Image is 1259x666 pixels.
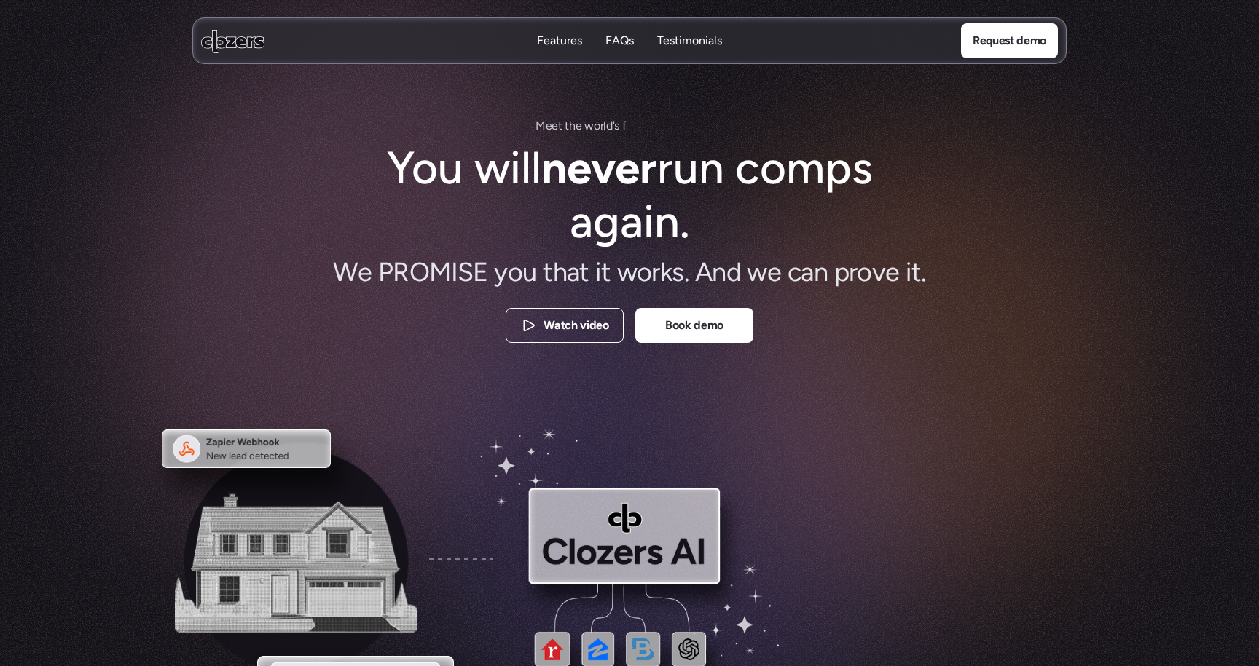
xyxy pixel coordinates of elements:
[635,308,753,343] a: Book demo
[569,116,576,135] span: h
[632,116,638,135] span: s
[544,317,608,336] p: Watch video
[626,116,629,135] span: i
[536,116,546,135] span: M
[594,116,600,135] span: o
[546,116,552,135] span: e
[961,23,1058,58] a: Request demo
[657,33,722,49] a: TestimonialsTestimonials
[565,116,569,135] span: t
[613,116,615,135] span: '
[541,140,657,195] strong: never
[658,118,662,137] span: c
[614,116,619,135] span: s
[537,33,582,49] p: Features
[973,31,1046,50] p: Request demo
[576,116,582,135] span: e
[637,116,641,135] span: t
[605,49,634,65] p: FAQs
[665,317,723,336] p: Book demo
[603,116,606,135] span: l
[605,33,634,49] a: FAQsFAQs
[558,116,562,135] span: t
[622,116,627,135] span: f
[652,117,654,136] span: I
[600,116,604,135] span: r
[657,49,722,65] p: Testimonials
[657,33,722,49] p: Testimonials
[309,255,950,290] h2: We PROMISE you that it works. And we can prove it.
[584,116,594,135] span: w
[644,116,652,135] span: A
[382,141,877,250] h1: You will run comps again.
[606,116,613,135] span: d
[537,49,582,65] p: Features
[629,116,632,135] span: r
[605,33,634,49] p: FAQs
[552,116,558,135] span: e
[537,33,582,49] a: FeaturesFeatures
